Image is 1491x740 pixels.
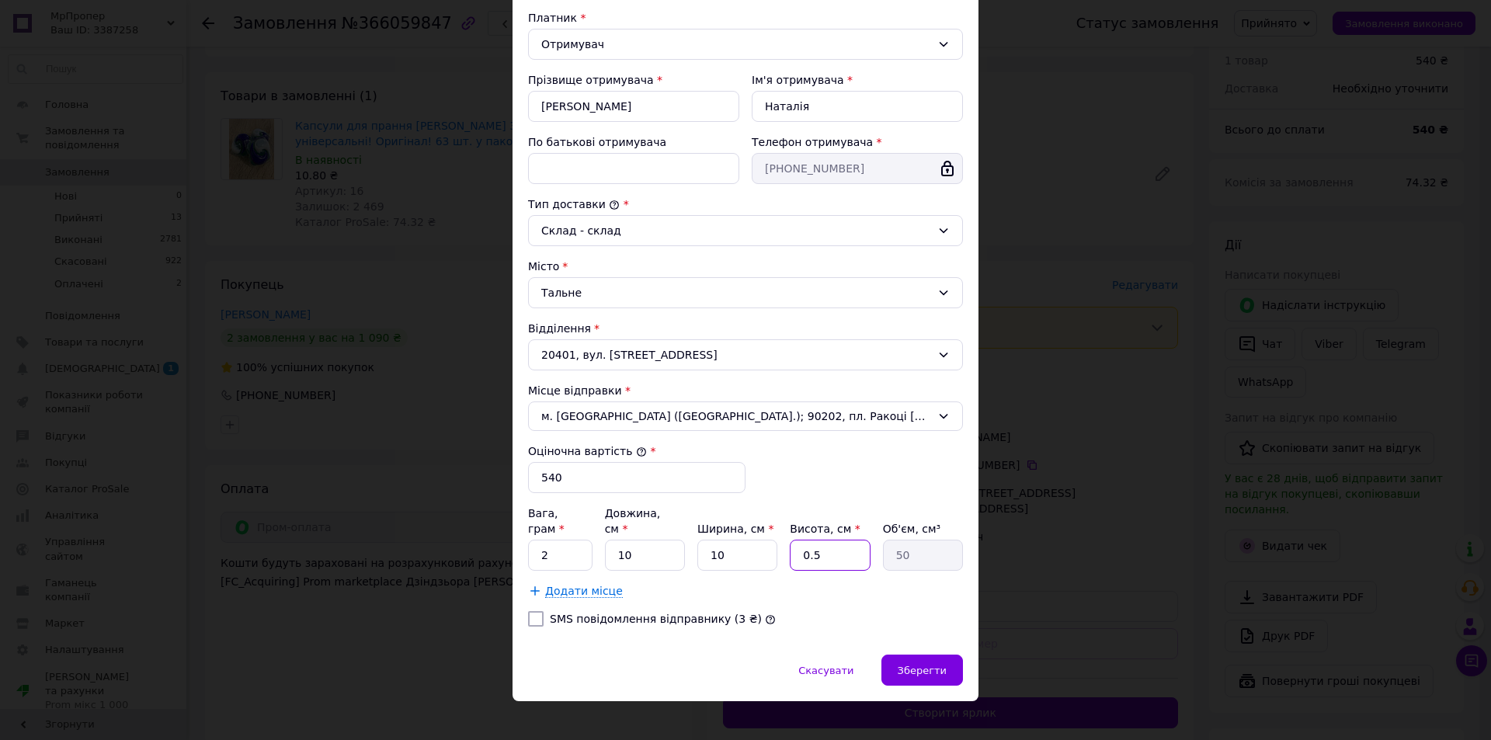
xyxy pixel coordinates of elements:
label: По батькові отримувача [528,136,666,148]
label: Висота, см [790,523,860,535]
div: Об'єм, см³ [883,521,963,537]
input: +380 [752,153,963,184]
span: Додати місце [545,585,623,598]
label: Ширина, см [697,523,773,535]
div: 20401, вул. [STREET_ADDRESS] [528,339,963,370]
div: Платник [528,10,963,26]
label: SMS повідомлення відправнику (3 ₴) [550,613,762,625]
label: Ім'я отримувача [752,74,844,86]
label: Оціночна вартість [528,445,647,457]
div: Склад - склад [541,222,931,239]
div: Відділення [528,321,963,336]
span: Скасувати [798,665,853,676]
div: Тип доставки [528,196,963,212]
label: Довжина, см [605,507,661,535]
div: Місто [528,259,963,274]
label: Телефон отримувача [752,136,873,148]
label: Прізвище отримувача [528,74,654,86]
label: Вага, грам [528,507,565,535]
span: м. [GEOGRAPHIC_DATA] ([GEOGRAPHIC_DATA].); 90202, пл. Ракоці [PERSON_NAME], 3 [541,408,931,424]
div: Тальне [528,277,963,308]
div: Отримувач [541,36,931,53]
div: Місце відправки [528,383,963,398]
span: Зберегти [898,665,947,676]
